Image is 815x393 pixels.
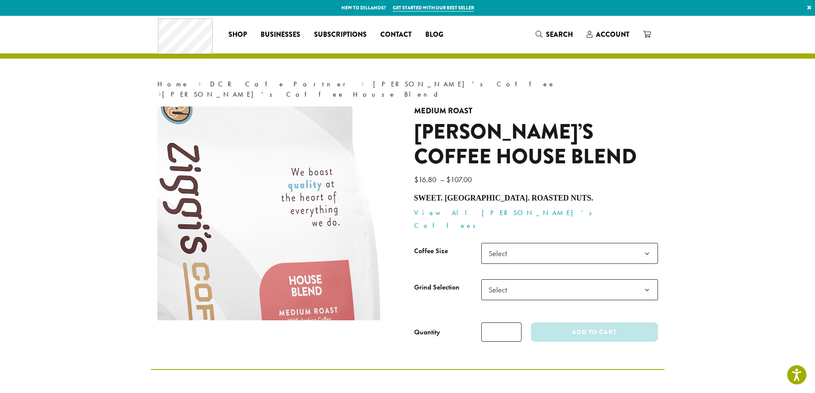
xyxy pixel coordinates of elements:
[314,30,367,40] span: Subscriptions
[414,174,439,184] bdi: 16.80
[198,76,201,89] span: ›
[414,106,658,116] h4: Medium Roast
[531,322,658,342] button: Add to cart
[414,208,598,230] a: View All [PERSON_NAME]’s Coffees
[529,27,580,41] a: Search
[373,80,555,89] a: [PERSON_NAME]'s Coffee
[414,281,481,294] label: Grind Selection
[546,30,573,39] span: Search
[228,30,247,40] span: Shop
[157,79,658,100] nav: Breadcrumb
[414,245,481,257] label: Coffee Size
[596,30,629,39] span: Account
[261,30,300,40] span: Businesses
[414,194,658,203] h4: Sweet. [GEOGRAPHIC_DATA]. Roasted nuts.
[485,281,516,298] span: Select
[485,245,516,262] span: Select
[361,76,364,89] span: ›
[380,30,412,40] span: Contact
[481,243,658,264] span: Select
[446,174,450,184] span: $
[446,174,474,184] bdi: 107.00
[157,80,189,89] a: Home
[222,28,254,41] a: Shop
[158,86,161,100] span: ›
[481,279,658,300] span: Select
[414,120,658,169] h1: [PERSON_NAME]’s Coffee House Blend
[440,174,445,184] span: –
[393,4,474,12] a: Get started with our best seller
[414,174,418,184] span: $
[414,327,440,337] div: Quantity
[425,30,443,40] span: Blog
[210,80,352,89] a: DCR Cafe Partner
[481,322,522,342] input: Product quantity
